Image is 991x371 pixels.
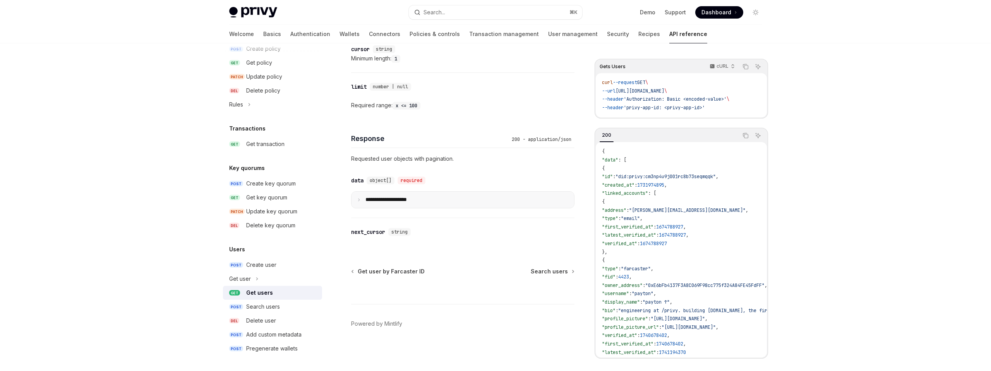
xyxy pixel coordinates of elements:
[746,207,748,213] span: ,
[637,240,640,246] span: :
[643,282,645,288] span: :
[640,332,667,338] span: 1740678402
[705,316,708,322] span: ,
[229,318,239,324] span: DEL
[634,182,637,188] span: :
[664,88,667,94] span: \
[648,190,656,196] span: : [
[616,173,716,180] span: "did:privy:cm3np4u9j001rc8b73seqmqqk"
[246,72,282,81] div: Update policy
[351,83,367,91] div: limit
[602,316,648,322] span: "profile_picture"
[376,46,392,52] span: string
[223,204,322,218] a: PATCHUpdate key quorum
[651,316,705,322] span: "[URL][DOMAIN_NAME]"
[626,207,629,213] span: :
[616,88,664,94] span: [URL][DOMAIN_NAME]
[659,324,662,330] span: :
[616,274,618,280] span: :
[602,341,653,347] span: "first_verified_at"
[531,268,568,275] span: Search users
[223,70,322,84] a: PATCHUpdate policy
[602,182,634,188] span: "created_at"
[369,25,400,43] a: Connectors
[391,55,400,63] code: 1
[753,131,763,141] button: Ask AI
[602,332,637,338] span: "verified_at"
[607,25,629,43] a: Security
[749,6,762,19] button: Toggle dark mode
[637,79,645,86] span: GET
[602,104,624,110] span: --header
[667,332,670,338] span: ,
[602,299,640,305] span: "display_name"
[370,177,391,184] span: object[]
[223,56,322,70] a: GETGet policy
[469,25,539,43] a: Transaction management
[629,274,632,280] span: ,
[223,84,322,98] a: DELDelete policy
[246,207,297,216] div: Update key quorum
[629,207,746,213] span: "[PERSON_NAME][EMAIL_ADDRESS][DOMAIN_NAME]"
[659,232,686,238] span: 1674788927
[653,290,656,297] span: ,
[656,223,683,230] span: 1674788927
[602,207,626,213] span: "address"
[358,268,425,275] span: Get user by Farcaster ID
[246,58,272,67] div: Get policy
[602,165,605,171] span: {
[741,131,751,141] button: Copy the contents from the code block
[753,62,763,72] button: Ask AI
[662,324,716,330] span: "[URL][DOMAIN_NAME]"
[716,173,718,180] span: ,
[246,139,285,149] div: Get transaction
[637,182,664,188] span: 1731974895
[664,182,667,188] span: ,
[246,179,296,188] div: Create key quorum
[651,265,653,271] span: ,
[373,84,408,90] span: number | null
[351,154,574,163] p: Requested user objects with pagination.
[602,290,629,297] span: "username"
[618,265,621,271] span: :
[229,274,251,283] div: Get user
[602,148,605,155] span: {
[393,102,420,110] code: x <= 100
[640,299,643,305] span: :
[229,195,240,201] span: GET
[602,215,618,222] span: "type"
[695,6,743,19] a: Dashboard
[246,193,287,202] div: Get key quorum
[602,190,648,196] span: "linked_accounts"
[229,346,243,352] span: POST
[616,307,618,313] span: :
[683,223,686,230] span: ,
[727,96,729,102] span: \
[602,324,659,330] span: "profile_picture_url"
[602,274,616,280] span: "fid"
[229,304,243,310] span: POST
[648,316,651,322] span: :
[229,141,240,147] span: GET
[645,282,765,288] span: "0xE6bFb4137F3A8C069F98cc775f324A84FE45FdFF"
[229,7,277,18] img: light logo
[602,173,613,180] span: "id"
[229,163,265,173] h5: Key quorums
[229,124,266,133] h5: Transactions
[624,96,727,102] span: 'Authorization: Basic <encoded-value>'
[686,232,689,238] span: ,
[229,181,243,187] span: POST
[629,290,632,297] span: :
[645,79,648,86] span: \
[351,177,363,184] div: data
[602,257,605,263] span: {
[223,177,322,191] a: POSTCreate key quorum
[656,232,659,238] span: :
[229,88,239,94] span: DEL
[246,288,273,297] div: Get users
[223,137,322,151] a: GETGet transaction
[705,60,738,73] button: cURL
[229,60,240,66] span: GET
[246,316,276,325] div: Delete user
[351,228,385,236] div: next_cursor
